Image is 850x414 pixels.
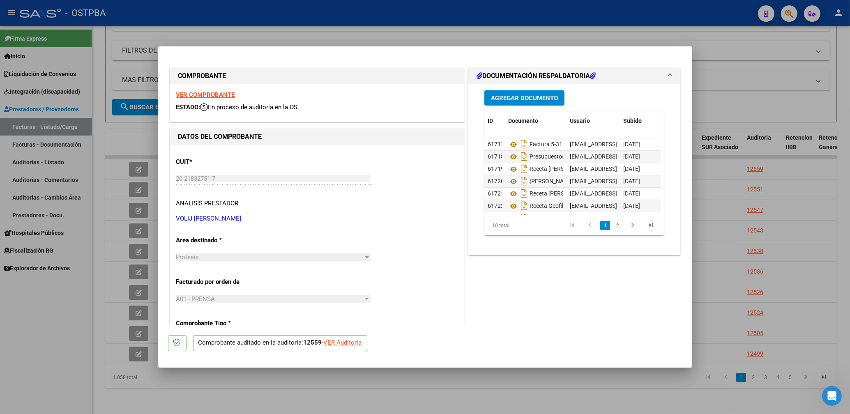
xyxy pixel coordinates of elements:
[200,103,299,111] span: En proceso de auditoría en la OS.
[570,117,590,124] span: Usuario
[620,112,661,130] datatable-header-cell: Subido
[477,71,596,81] h1: DOCUMENTACIÓN RESPALDATORIA
[324,338,362,347] div: VER Auditoría
[508,117,538,124] span: Documento
[488,178,504,184] span: 61720
[468,84,680,255] div: DOCUMENTACIÓN RESPALDATORIA
[582,221,598,230] a: go to previous page
[176,157,261,167] p: CUIT
[508,166,684,172] span: Receta [PERSON_NAME] [PERSON_NAME], [PERSON_NAME]
[193,335,367,351] p: Comprobante auditado en la auditoría: -
[488,153,504,160] span: 61718
[519,175,530,188] i: Descargar documento
[643,221,659,230] a: go to last page
[623,202,640,209] span: [DATE]
[600,221,610,230] a: 1
[488,190,504,197] span: 61721
[623,166,640,172] span: [DATE]
[519,138,530,151] i: Descargar documento
[178,72,226,80] strong: COMPROBANTE
[623,153,640,160] span: [DATE]
[564,221,580,230] a: go to first page
[176,214,458,223] p: VOLIJ [PERSON_NAME]
[519,150,530,163] i: Descargar documento
[570,166,709,172] span: [EMAIL_ADDRESS][DOMAIN_NAME] - [PERSON_NAME]
[611,218,624,232] li: page 2
[623,117,642,124] span: Subido
[570,178,709,184] span: [EMAIL_ADDRESS][DOMAIN_NAME] - [PERSON_NAME]
[491,94,558,102] span: Agregar Documento
[570,202,709,209] span: [EMAIL_ADDRESS][DOMAIN_NAME] - [PERSON_NAME]
[625,221,640,230] a: go to next page
[176,277,261,287] p: Facturado por orden de
[623,190,640,197] span: [DATE]
[488,202,504,209] span: 61722
[176,199,239,208] div: ANALISIS PRESTADOR
[304,339,322,346] strong: 12559
[488,117,493,124] span: ID
[508,203,615,209] span: Receta Geofilop [PERSON_NAME]
[176,103,200,111] span: ESTADO:
[176,295,215,303] span: A01 - PRENSA
[484,215,519,236] div: 10 total
[623,178,640,184] span: [DATE]
[623,141,640,147] span: [DATE]
[508,191,638,197] span: Receta [PERSON_NAME] [PERSON_NAME]
[822,386,842,406] iframe: Intercom live chat
[468,68,680,84] mat-expansion-panel-header: DOCUMENTACIÓN RESPALDATORIA
[488,166,504,172] span: 61719
[178,133,262,140] strong: DATOS DEL COMPROBANTE
[508,141,581,148] span: Factura 5-3138 Volij
[484,112,505,130] datatable-header-cell: ID
[176,91,235,99] a: VER COMPROBANTE
[570,190,709,197] span: [EMAIL_ADDRESS][DOMAIN_NAME] - [PERSON_NAME]
[176,236,261,245] p: Area destinado *
[508,154,811,160] span: Presupuestos [PERSON_NAME], Avendaño, [PERSON_NAME], Olguiati, [GEOGRAPHIC_DATA], [PERSON_NAME]
[508,178,574,185] span: [PERSON_NAME]
[176,319,261,328] p: Comprobante Tipo *
[570,153,709,160] span: [EMAIL_ADDRESS][DOMAIN_NAME] - [PERSON_NAME]
[519,162,530,175] i: Descargar documento
[176,253,199,261] span: Protesis
[488,141,504,147] span: 61717
[484,90,564,106] button: Agregar Documento
[613,221,622,230] a: 2
[567,112,620,130] datatable-header-cell: Usuario
[519,199,530,212] i: Descargar documento
[505,112,567,130] datatable-header-cell: Documento
[570,141,709,147] span: [EMAIL_ADDRESS][DOMAIN_NAME] - [PERSON_NAME]
[519,187,530,200] i: Descargar documento
[599,218,611,232] li: page 1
